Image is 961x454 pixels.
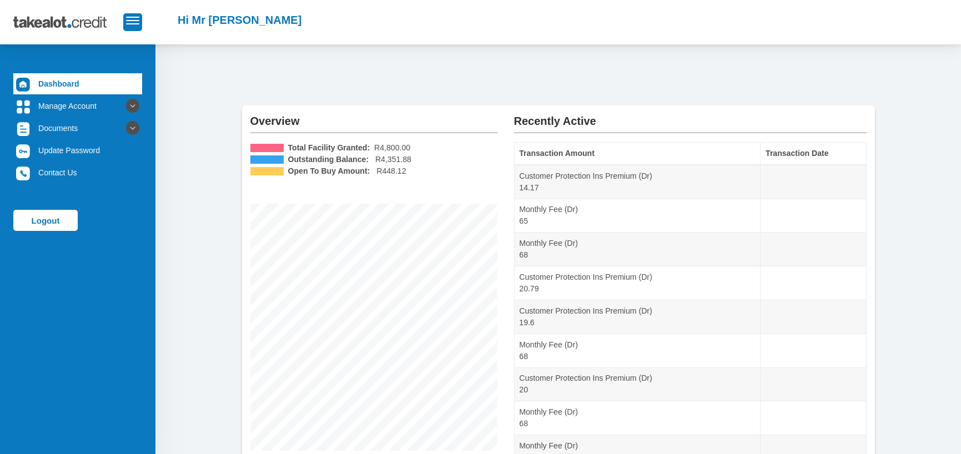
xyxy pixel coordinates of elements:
[13,8,123,36] img: takealot_credit_logo.svg
[13,73,142,94] a: Dashboard
[375,154,411,165] span: R4,351.88
[13,140,142,161] a: Update Password
[288,142,370,154] b: Total Facility Granted:
[514,334,761,367] td: Monthly Fee (Dr) 68
[514,199,761,233] td: Monthly Fee (Dr) 65
[514,105,867,128] h2: Recently Active
[13,118,142,139] a: Documents
[13,95,142,117] a: Manage Account
[514,165,761,199] td: Customer Protection Ins Premium (Dr) 14.17
[514,367,761,401] td: Customer Protection Ins Premium (Dr) 20
[514,401,761,435] td: Monthly Fee (Dr) 68
[288,165,370,177] b: Open To Buy Amount:
[250,105,497,128] h2: Overview
[288,154,369,165] b: Outstanding Balance:
[514,143,761,165] th: Transaction Amount
[13,162,142,183] a: Contact Us
[514,266,761,300] td: Customer Protection Ins Premium (Dr) 20.79
[761,143,866,165] th: Transaction Date
[514,300,761,334] td: Customer Protection Ins Premium (Dr) 19.6
[514,233,761,266] td: Monthly Fee (Dr) 68
[376,165,406,177] span: R448.12
[178,13,301,27] h2: Hi Mr [PERSON_NAME]
[374,142,410,154] span: R4,800.00
[13,210,78,231] a: Logout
